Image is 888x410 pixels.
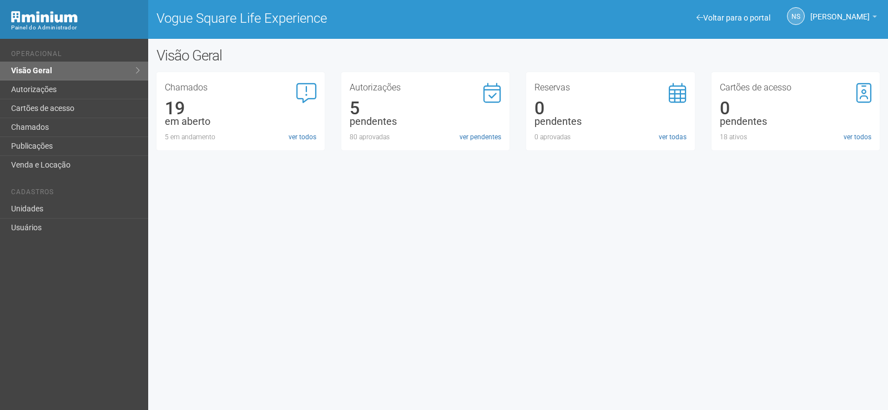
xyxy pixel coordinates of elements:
[11,11,78,23] img: Minium
[810,2,870,21] span: Nicolle Silva
[844,132,871,142] a: ver todos
[460,132,501,142] a: ver pendentes
[720,103,871,113] div: 0
[810,14,877,23] a: [PERSON_NAME]
[534,83,686,92] h3: Reservas
[534,117,686,126] div: pendentes
[697,13,770,22] a: Voltar para o portal
[720,132,871,142] div: 18 ativos
[157,47,448,64] h2: Visão Geral
[720,117,871,126] div: pendentes
[11,23,140,33] div: Painel do Administrador
[350,117,501,126] div: pendentes
[534,103,686,113] div: 0
[350,103,501,113] div: 5
[11,50,140,62] li: Operacional
[350,132,501,142] div: 80 aprovadas
[289,132,316,142] a: ver todos
[534,132,686,142] div: 0 aprovadas
[165,83,316,92] h3: Chamados
[720,83,871,92] h3: Cartões de acesso
[659,132,687,142] a: ver todas
[165,117,316,126] div: em aberto
[165,103,316,113] div: 19
[165,132,316,142] div: 5 em andamento
[11,188,140,200] li: Cadastros
[157,11,510,26] h1: Vogue Square Life Experience
[350,83,501,92] h3: Autorizações
[787,7,805,25] a: NS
